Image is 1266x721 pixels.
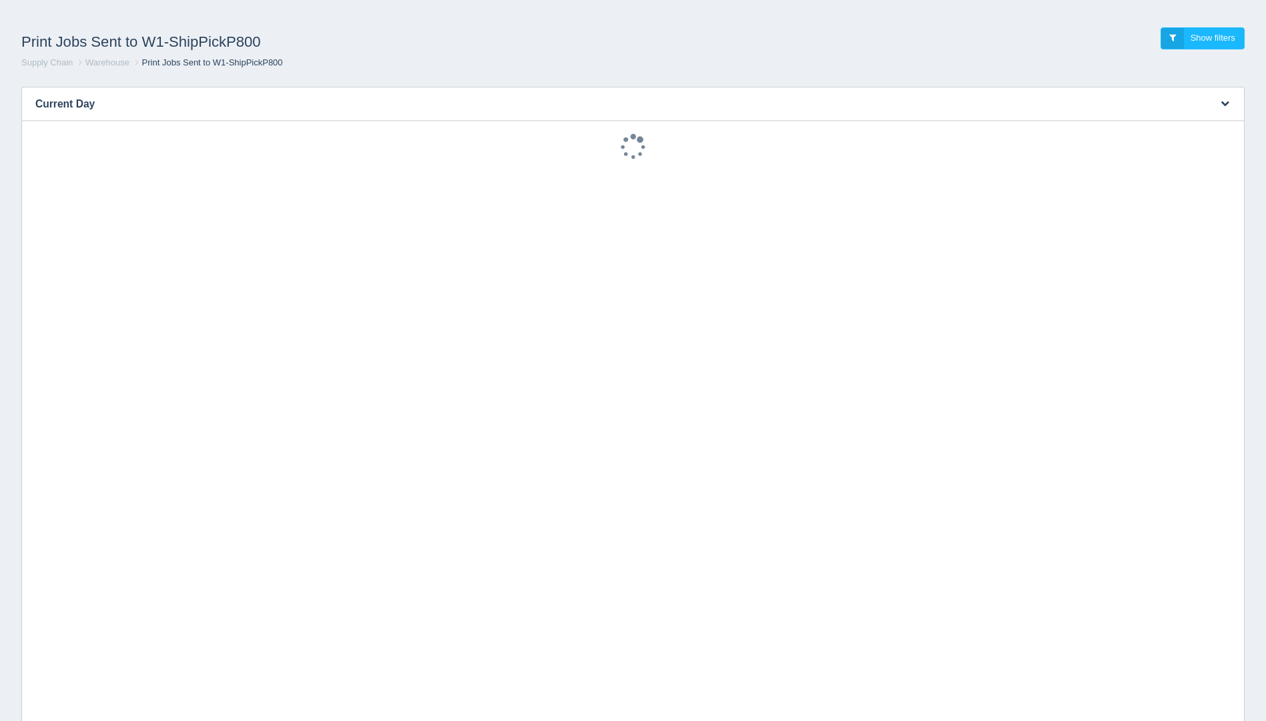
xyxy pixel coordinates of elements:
[22,87,1203,121] h3: Current Day
[1161,27,1245,49] a: Show filters
[21,57,73,67] a: Supply Chain
[132,57,283,69] li: Print Jobs Sent to W1-ShipPickP800
[21,27,633,57] h1: Print Jobs Sent to W1-ShipPickP800
[1191,33,1235,43] span: Show filters
[85,57,129,67] a: Warehouse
